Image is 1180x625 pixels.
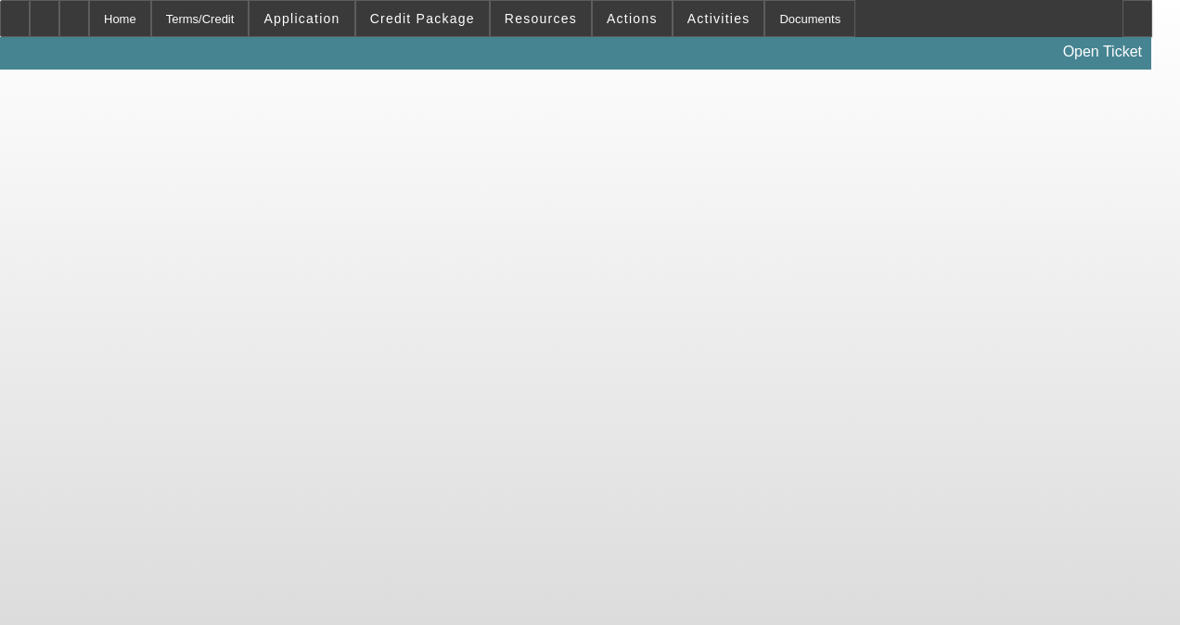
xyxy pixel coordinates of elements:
button: Actions [593,1,672,36]
span: Resources [505,11,577,26]
button: Resources [491,1,591,36]
button: Credit Package [356,1,489,36]
span: Actions [607,11,658,26]
span: Activities [687,11,750,26]
a: Open Ticket [1056,36,1149,68]
button: Application [250,1,353,36]
button: Activities [673,1,764,36]
span: Credit Package [370,11,475,26]
span: Application [263,11,340,26]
